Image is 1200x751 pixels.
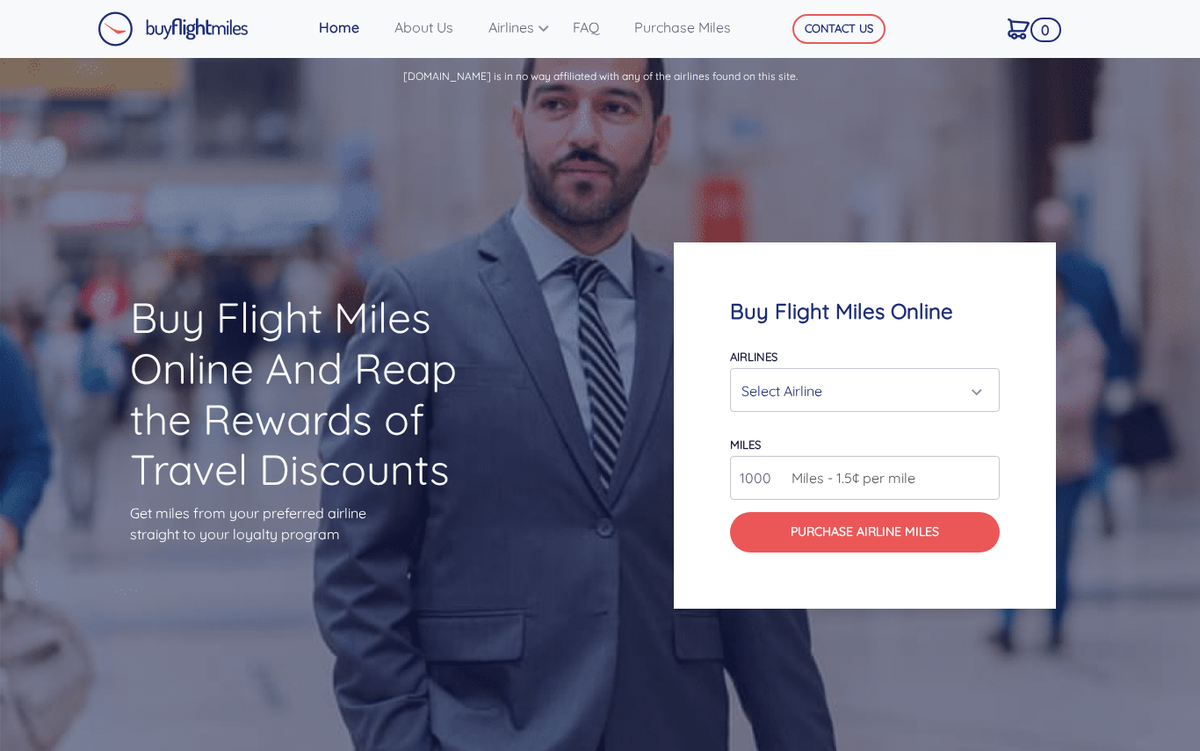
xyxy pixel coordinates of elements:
[730,299,999,324] h4: Buy Flight Miles Online
[730,368,999,412] button: Select Airline
[566,10,627,45] a: FAQ
[627,10,759,45] a: Purchase Miles
[98,11,249,47] img: Buy Flight Miles Logo
[783,467,915,488] span: Miles - 1.5¢ per mile
[1001,10,1054,47] a: 0
[730,512,999,552] button: Purchase Airline Miles
[730,437,761,451] label: miles
[312,10,387,45] a: Home
[387,10,481,45] a: About Us
[730,350,777,364] label: Airlines
[130,502,525,545] p: Get miles from your preferred airline straight to your loyalty program
[1008,18,1030,40] img: Cart
[130,292,525,495] h1: Buy Flight Miles Online And Reap the Rewards of Travel Discounts
[792,14,886,44] button: CONTACT US
[481,10,566,45] a: Airlines
[741,374,977,408] div: Select Airline
[1030,18,1060,42] span: 0
[98,7,249,51] a: Buy Flight Miles Logo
